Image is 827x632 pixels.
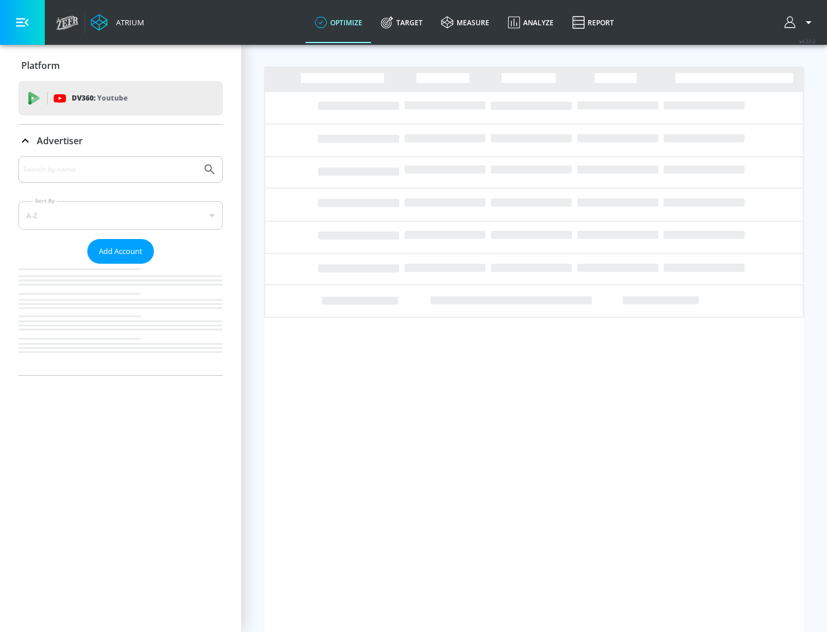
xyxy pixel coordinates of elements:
a: measure [432,2,498,43]
a: Report [563,2,623,43]
p: Platform [21,59,60,72]
a: optimize [306,2,372,43]
span: Add Account [99,245,142,258]
div: Advertiser [18,125,223,157]
input: Search by name [23,162,197,177]
button: Add Account [87,239,154,264]
a: Atrium [91,14,144,31]
p: Advertiser [37,134,83,147]
nav: list of Advertiser [18,264,223,375]
a: Analyze [498,2,563,43]
div: DV360: Youtube [18,81,223,115]
span: v 4.22.2 [799,38,816,44]
p: DV360: [72,92,127,105]
div: Advertiser [18,156,223,375]
div: A-Z [18,201,223,230]
a: Target [372,2,432,43]
div: Platform [18,49,223,82]
label: Sort By [33,197,57,205]
div: Atrium [111,17,144,28]
p: Youtube [97,92,127,104]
